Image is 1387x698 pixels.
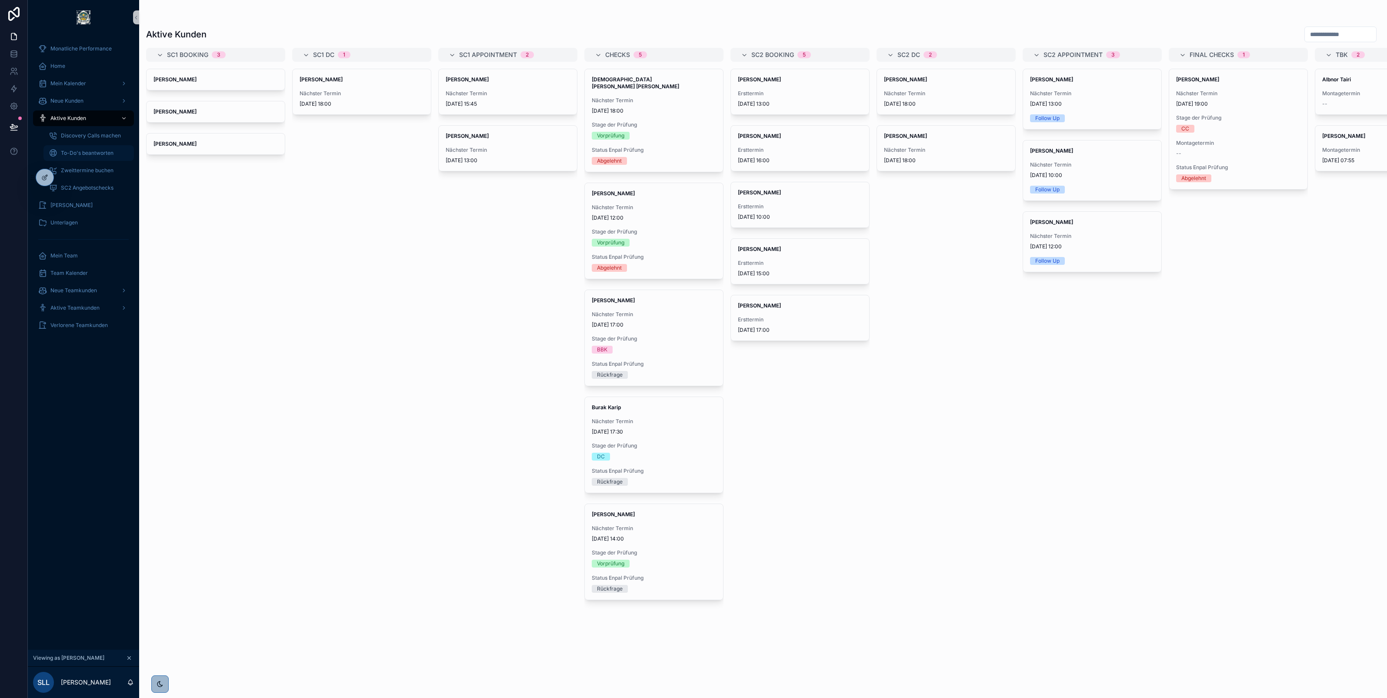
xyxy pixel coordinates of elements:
span: [DATE] 10:00 [1030,172,1154,179]
span: [DATE] 13:00 [446,157,570,164]
strong: [PERSON_NAME] [446,76,489,83]
span: Nächster Termin [446,147,570,154]
span: [DATE] 17:30 [592,428,716,435]
strong: [PERSON_NAME] [738,246,781,252]
span: Nächster Termin [884,90,1008,97]
strong: [PERSON_NAME] [1176,76,1219,83]
span: SC2 Appointment [1044,50,1103,59]
span: SC2 Angebotschecks [61,184,113,191]
a: [PERSON_NAME]Nächster Termin[DATE] 10:00Follow Up [1023,140,1162,201]
a: Verlorene Teamkunden [33,317,134,333]
span: Nächster Termin [592,97,716,104]
a: [PERSON_NAME]Nächster Termin[DATE] 18:00 [877,69,1016,115]
div: Rückfrage [597,478,623,486]
a: [PERSON_NAME]Ersttermin[DATE] 17:00 [730,295,870,341]
a: [PERSON_NAME]Nächster Termin[DATE] 13:00Follow Up [1023,69,1162,130]
a: Monatliche Performance [33,41,134,57]
a: SC2 Angebotschecks [43,180,134,196]
div: DC [597,453,605,461]
a: [PERSON_NAME]Nächster Termin[DATE] 19:00Stage der PrüfungCCMontagetermin--Status Enpal PrüfungAbg... [1169,69,1308,190]
span: Stage der Prüfung [592,549,716,556]
a: [PERSON_NAME] [146,133,285,155]
div: Abgelehnt [597,264,622,272]
div: Follow Up [1035,186,1060,194]
div: Vorprüfung [597,560,624,568]
div: BBK [597,346,607,354]
strong: Burak Karip [592,404,621,411]
a: Neue Kunden [33,93,134,109]
a: [PERSON_NAME]Nächster Termin[DATE] 15:45 [438,69,577,115]
div: Abgelehnt [1181,174,1206,182]
span: Nächster Termin [592,204,716,211]
p: [PERSON_NAME] [61,678,111,687]
strong: [PERSON_NAME] [153,76,197,83]
a: [PERSON_NAME]Nächster Termin[DATE] 17:00Stage der PrüfungBBKStatus Enpal PrüfungRückfrage [584,290,724,386]
a: [PERSON_NAME]Ersttermin[DATE] 13:00 [730,69,870,115]
span: [DATE] 18:00 [592,107,716,114]
span: SC1 Booking [167,50,208,59]
span: Nächster Termin [1176,90,1300,97]
a: Unterlagen [33,215,134,230]
span: SC1 Appointment [459,50,517,59]
span: Stage der Prüfung [592,121,716,128]
a: Aktive Teamkunden [33,300,134,316]
a: [PERSON_NAME]Nächster Termin[DATE] 12:00Stage der PrüfungVorprüfungStatus Enpal PrüfungAbgelehnt [584,183,724,279]
strong: [PERSON_NAME] [1030,76,1073,83]
a: [PERSON_NAME]Ersttermin[DATE] 16:00 [730,125,870,171]
strong: [PERSON_NAME] [1030,219,1073,225]
strong: [PERSON_NAME] [153,108,197,115]
div: 1 [1243,51,1245,58]
span: Nächster Termin [1030,161,1154,168]
span: Discovery Calls machen [61,132,121,139]
a: Aktive Kunden [33,110,134,126]
a: Zweittermine buchen [43,163,134,178]
a: Discovery Calls machen [43,128,134,144]
a: [PERSON_NAME] [146,69,285,90]
span: [DATE] 19:00 [1176,100,1300,107]
strong: [PERSON_NAME] [592,297,635,304]
span: Montagetermin [1176,140,1300,147]
div: 2 [526,51,529,58]
span: SLL [37,677,50,688]
div: Rückfrage [597,371,623,379]
div: Follow Up [1035,257,1060,265]
span: Nächster Termin [1030,233,1154,240]
strong: [PERSON_NAME] [300,76,343,83]
span: Status Enpal Prüfung [592,254,716,260]
span: Nächster Termin [592,525,716,532]
span: Stage der Prüfung [592,228,716,235]
span: Mein Kalender [50,80,86,87]
a: Mein Kalender [33,76,134,91]
span: [DATE] 14:00 [592,535,716,542]
span: Mein Team [50,252,78,259]
div: CC [1181,125,1189,133]
span: Team Kalender [50,270,88,277]
span: Ersttermin [738,260,862,267]
strong: [PERSON_NAME] [738,133,781,139]
span: Aktive Teamkunden [50,304,100,311]
a: [PERSON_NAME]Nächster Termin[DATE] 13:00 [438,125,577,171]
div: Follow Up [1035,114,1060,122]
strong: [PERSON_NAME] [592,511,635,518]
span: Home [50,63,65,70]
div: 2 [1357,51,1360,58]
a: [PERSON_NAME]Ersttermin[DATE] 10:00 [730,182,870,228]
span: Monatliche Performance [50,45,112,52]
span: [DATE] 17:00 [592,321,716,328]
span: [PERSON_NAME] [50,202,93,209]
span: To-Do's beantworten [61,150,113,157]
span: Aktive Kunden [50,115,86,122]
span: Stage der Prüfung [592,335,716,342]
div: scrollable content [28,35,139,344]
img: App logo [77,10,90,24]
a: Neue Teamkunden [33,283,134,298]
span: [DATE] 12:00 [1030,243,1154,250]
a: Mein Team [33,248,134,264]
span: [DATE] 17:00 [738,327,862,334]
div: 1 [343,51,345,58]
span: Status Enpal Prüfung [1176,164,1300,171]
a: To-Do's beantworten [43,145,134,161]
strong: [PERSON_NAME] [738,302,781,309]
span: SC1 DC [313,50,334,59]
span: Nächster Termin [446,90,570,97]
